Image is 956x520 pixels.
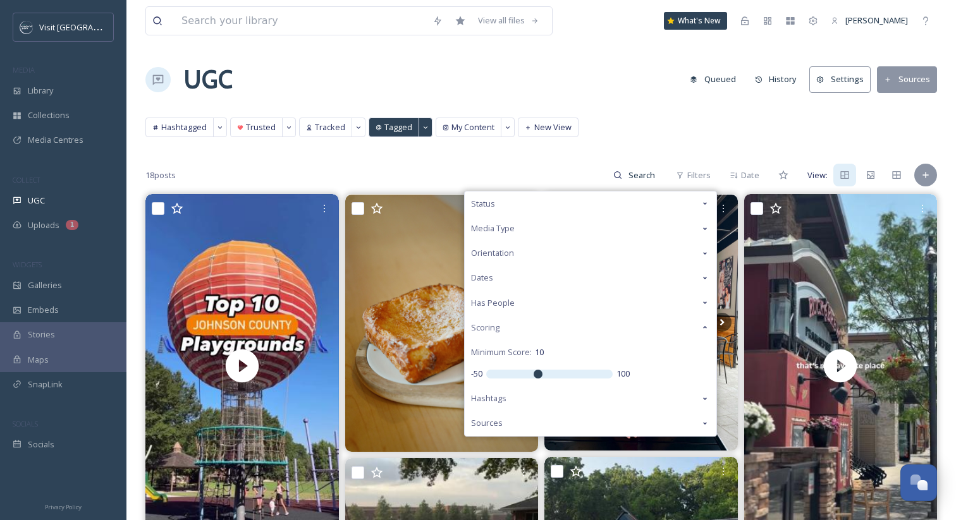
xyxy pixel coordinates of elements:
span: Trusted [246,121,276,133]
span: Scoring [471,322,499,334]
span: Date [741,169,759,181]
span: 18 posts [145,169,176,181]
span: SOCIALS [13,419,38,428]
span: Hashtagged [161,121,207,133]
a: Privacy Policy [45,499,82,514]
input: Search [622,162,663,188]
a: [PERSON_NAME] [824,8,914,33]
button: Sources [877,66,937,92]
span: Has People [471,297,515,309]
button: History [749,67,804,92]
span: View: [807,169,828,181]
span: Sources [471,417,503,429]
span: Uploads [28,219,59,231]
img: French Toast Our classic milk bread slices soaked in an egg, cinnamon, and sugar wet dredge. Bake... [345,195,539,452]
span: UGC [28,195,45,207]
span: Media Type [471,222,515,234]
span: MEDIA [13,65,35,75]
a: UGC [183,61,233,99]
span: SnapLink [28,378,63,390]
span: [PERSON_NAME] [845,15,908,26]
span: Minimum Score: [471,346,532,358]
span: Socials [28,438,54,450]
button: Open Chat [900,464,937,501]
span: Status [471,198,495,210]
span: Stories [28,329,55,341]
span: Visit [GEOGRAPHIC_DATA] [39,21,137,33]
a: What's New [664,12,727,30]
span: Embeds [28,304,59,316]
span: Maps [28,354,49,366]
span: 100 [616,368,630,380]
span: Hashtags [471,392,506,404]
button: Settings [809,66,871,92]
a: Settings [809,66,877,92]
span: Tagged [384,121,412,133]
span: -50 [471,368,482,380]
img: c3es6xdrejuflcaqpovn.png [20,21,33,33]
span: Filters [687,169,711,181]
a: View all files [472,8,546,33]
span: 10 [535,346,544,358]
span: New View [534,121,572,133]
a: History [749,67,810,92]
span: WIDGETS [13,260,42,269]
span: Galleries [28,279,62,291]
button: Queued [683,67,742,92]
span: Collections [28,109,70,121]
a: Queued [683,67,749,92]
span: Library [28,85,53,97]
span: Privacy Policy [45,503,82,511]
span: Tracked [315,121,345,133]
span: My Content [451,121,494,133]
input: Search your library [175,7,426,35]
div: 1 [66,220,78,230]
span: Dates [471,272,493,284]
span: COLLECT [13,175,40,184]
span: Media Centres [28,134,83,146]
span: Orientation [471,247,514,259]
